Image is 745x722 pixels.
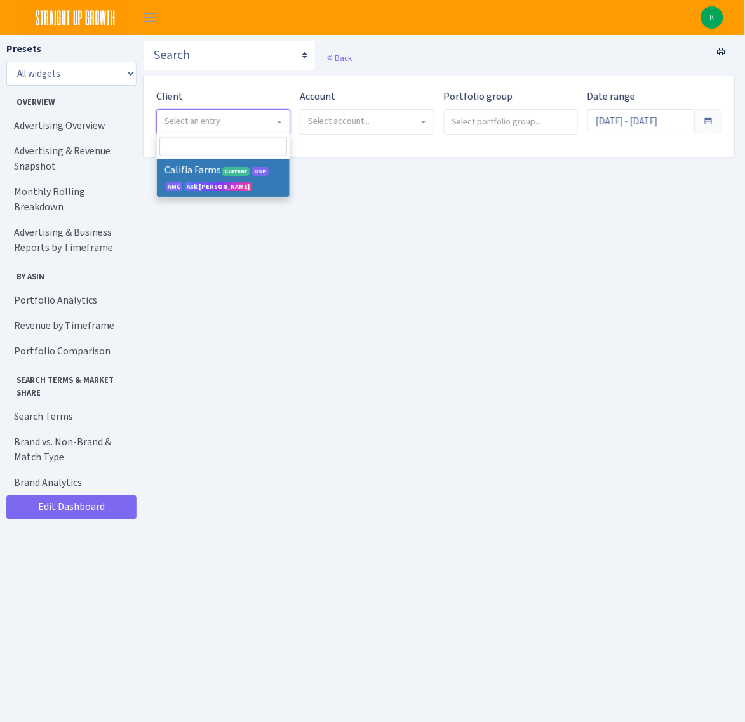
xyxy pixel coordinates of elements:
[134,7,166,28] button: Toggle navigation
[6,220,133,260] a: Advertising & Business Reports by Timeframe
[6,41,41,57] label: Presets
[300,89,335,104] label: Account
[6,470,133,495] a: Brand Analytics
[166,182,182,191] span: Amazon Marketing Cloud
[185,182,252,191] span: Ask [PERSON_NAME]
[6,495,137,519] a: Edit Dashboard
[6,138,133,179] a: Advertising & Revenue Snapshot
[6,338,133,364] a: Portfolio Comparison
[157,159,290,197] li: Califia Farms
[308,115,370,127] span: Select account...
[164,115,220,127] span: Select an entry
[6,404,133,429] a: Search Terms
[6,313,133,338] a: Revenue by Timeframe
[6,113,133,138] a: Advertising Overview
[7,369,133,398] span: Search Terms & Market Share
[252,167,269,176] span: DSP
[587,89,636,104] label: Date range
[6,179,133,220] a: Monthly Rolling Breakdown
[156,89,183,104] label: Client
[6,288,133,313] a: Portfolio Analytics
[701,6,723,29] img: Kevin Mitchell
[445,110,577,133] input: Select portfolio group...
[187,182,250,191] span: SUG AI Assistant
[444,89,513,104] label: Portfolio group
[7,91,133,108] span: Overview
[326,52,352,64] a: Back
[7,265,133,283] span: By ASIN
[222,167,250,176] span: Current
[701,6,723,29] a: K
[6,429,133,470] a: Brand vs. Non-Brand & Match Type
